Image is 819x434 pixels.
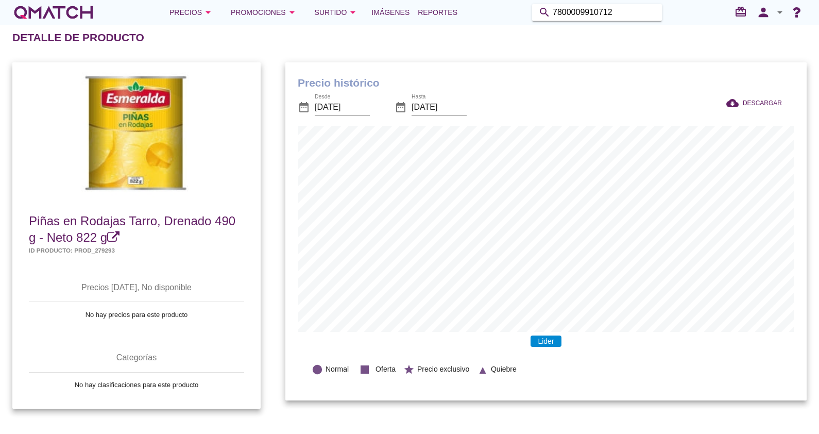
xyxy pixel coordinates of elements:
span: Imágenes [371,6,409,19]
span: Piñas en Rodajas Tarro, Drenado 490 g - Neto 822 g [29,214,235,244]
h2: Detalle de producto [12,29,144,46]
span: Lider [531,336,561,347]
i: person [753,5,774,20]
button: Surtido [306,2,368,23]
i: arrow_drop_down [774,6,786,19]
i: date_range [298,101,310,113]
input: Desde [315,99,370,115]
i: redeem [735,6,751,18]
i: arrow_drop_down [286,6,298,19]
input: Buscar productos [553,4,656,21]
i: cloud_download [726,97,743,109]
h1: Precio histórico [298,75,794,91]
th: Precios [DATE], No disponible [29,273,244,302]
span: Reportes [418,6,457,19]
span: Oferta [376,364,396,375]
button: Precios [161,2,223,23]
h5: Id producto: PROD_279293 [29,246,244,255]
i: star [403,364,415,375]
button: DESCARGAR [718,94,790,112]
i: arrow_drop_down [202,6,214,19]
span: Quiebre [491,364,517,375]
input: Hasta [412,99,467,115]
a: white-qmatch-logo [12,2,95,23]
td: No hay clasificaciones para este producto [29,373,244,397]
a: Imágenes [367,2,414,23]
i: lens [312,364,323,375]
i: ▲ [477,362,488,374]
th: Categorías [29,343,244,372]
span: DESCARGAR [743,98,782,108]
div: Precios [169,6,214,19]
div: Promociones [231,6,298,19]
span: Normal [326,364,349,375]
i: search [538,6,551,19]
i: arrow_drop_down [347,6,359,19]
button: Promociones [223,2,306,23]
td: No hay precios para este producto [29,302,244,327]
i: stop [356,361,373,378]
div: Surtido [315,6,360,19]
span: Precio exclusivo [417,364,469,375]
i: date_range [395,101,407,113]
a: Reportes [414,2,462,23]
